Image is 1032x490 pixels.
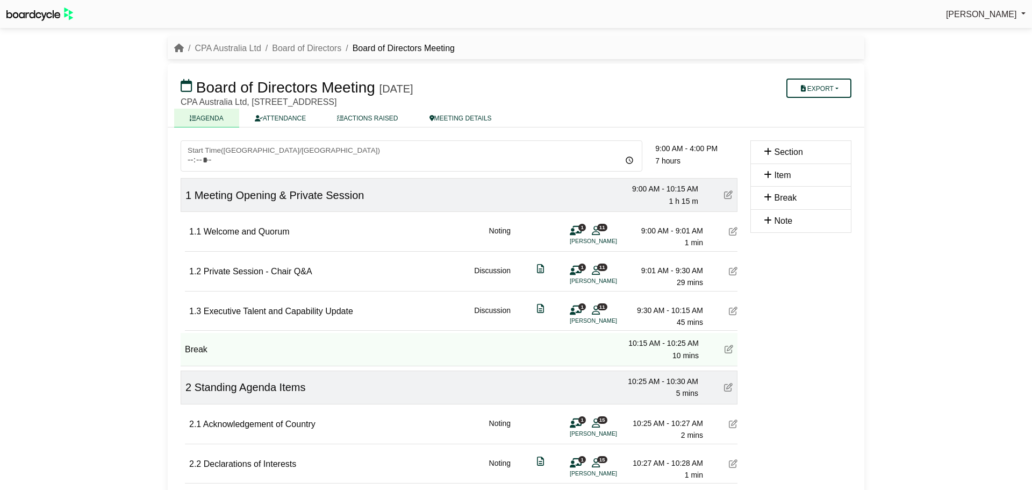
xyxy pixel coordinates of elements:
[414,109,507,127] a: MEETING DETAILS
[341,41,455,55] li: Board of Directors Meeting
[195,44,261,53] a: CPA Australia Ltd
[685,238,703,247] span: 1 min
[677,318,703,326] span: 45 mins
[195,189,364,201] span: Meeting Opening & Private Session
[578,456,586,463] span: 1
[677,278,703,287] span: 29 mins
[628,225,703,237] div: 9:00 AM - 9:01 AM
[578,416,586,423] span: 1
[272,44,341,53] a: Board of Directors
[570,469,650,478] li: [PERSON_NAME]
[185,381,191,393] span: 2
[597,416,607,423] span: 15
[655,157,680,165] span: 7 hours
[489,225,511,249] div: Noting
[774,171,791,180] span: Item
[185,189,191,201] span: 1
[174,109,239,127] a: AGENDA
[196,79,375,96] span: Board of Directors Meeting
[623,375,698,387] div: 10:25 AM - 10:30 AM
[774,216,792,225] span: Note
[597,456,607,463] span: 15
[946,8,1026,22] a: [PERSON_NAME]
[174,41,455,55] nav: breadcrumb
[570,237,650,246] li: [PERSON_NAME]
[774,193,797,202] span: Break
[570,429,650,438] li: [PERSON_NAME]
[672,351,699,360] span: 10 mins
[379,82,413,95] div: [DATE]
[181,97,336,106] span: CPA Australia Ltd, [STREET_ADDRESS]
[774,147,802,157] span: Section
[628,304,703,316] div: 9:30 AM - 10:15 AM
[489,457,511,481] div: Noting
[189,420,201,429] span: 2.1
[239,109,321,127] a: ATTENDANCE
[628,265,703,276] div: 9:01 AM - 9:30 AM
[597,224,607,231] span: 11
[474,304,511,329] div: Discussion
[189,459,201,468] span: 2.2
[204,307,353,316] span: Executive Talent and Capability Update
[597,303,607,310] span: 11
[623,183,698,195] div: 9:00 AM - 10:15 AM
[786,79,851,98] button: Export
[946,10,1017,19] span: [PERSON_NAME]
[628,417,703,429] div: 10:25 AM - 10:27 AM
[676,389,698,397] span: 5 mins
[597,264,607,271] span: 11
[681,431,703,439] span: 2 mins
[685,471,703,479] span: 1 min
[578,264,586,271] span: 1
[474,265,511,289] div: Discussion
[578,303,586,310] span: 1
[628,457,703,469] div: 10:27 AM - 10:28 AM
[189,227,201,236] span: 1.1
[489,417,511,442] div: Noting
[623,337,699,349] div: 10:15 AM - 10:25 AM
[204,267,312,276] span: Private Session - Chair Q&A
[185,345,207,354] span: Break
[570,316,650,325] li: [PERSON_NAME]
[189,307,201,316] span: 1.3
[203,420,316,429] span: Acknowledgement of Country
[195,381,306,393] span: Standing Agenda Items
[321,109,413,127] a: ACTIONS RAISED
[6,8,73,21] img: BoardcycleBlackGreen-aaafeed430059cb809a45853b8cf6d952af9d84e6e89e1f1685b34bfd5cb7d64.svg
[570,276,650,286] li: [PERSON_NAME]
[204,459,297,468] span: Declarations of Interests
[655,143,737,154] div: 9:00 AM - 4:00 PM
[189,267,201,276] span: 1.2
[204,227,290,236] span: Welcome and Quorum
[669,197,698,205] span: 1 h 15 m
[578,224,586,231] span: 1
